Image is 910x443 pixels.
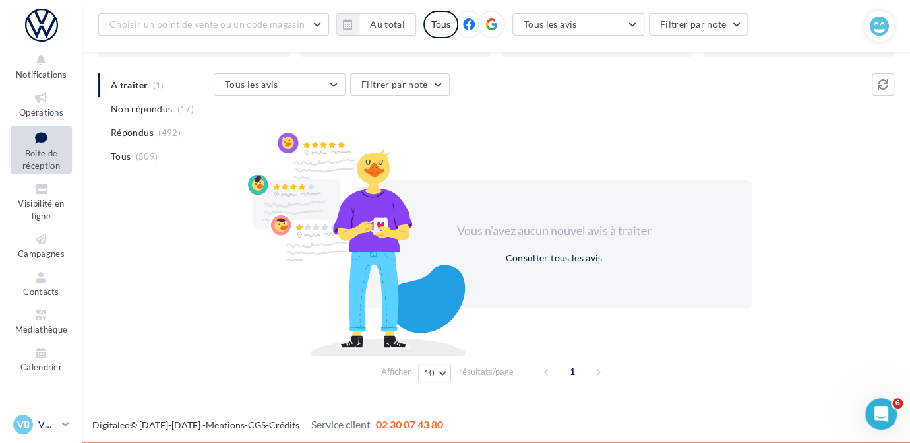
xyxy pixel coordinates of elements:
[111,126,154,139] span: Répondus
[20,362,62,373] span: Calendrier
[214,73,346,96] button: Tous les avis
[177,104,194,114] span: (17)
[350,73,450,96] button: Filtrer par note
[440,222,667,240] div: Vous n'avez aucun nouvel avis à traiter
[311,418,371,430] span: Service client
[38,418,57,431] p: VW BRIVE
[11,229,72,261] a: Campagnes
[336,13,416,36] button: Au total
[11,305,72,337] a: Médiathèque
[111,102,172,116] span: Non répondus
[92,419,130,430] a: Digitaleo
[423,11,458,38] div: Tous
[458,366,513,378] span: résultats/page
[23,287,59,297] span: Contacts
[11,88,72,120] a: Opérations
[22,148,60,171] span: Boîte de réception
[136,151,158,162] span: (509)
[15,324,68,335] span: Médiathèque
[562,361,583,382] span: 1
[424,368,435,378] span: 10
[17,418,30,431] span: VB
[98,13,329,36] button: Choisir un point de vente ou un code magasin
[11,126,72,174] a: Boîte de réception
[248,419,266,430] a: CGS
[381,366,411,378] span: Afficher
[92,419,443,430] span: © [DATE]-[DATE] - - -
[11,412,72,437] a: VB VW BRIVE
[18,248,65,259] span: Campagnes
[158,127,181,138] span: (492)
[11,267,72,300] a: Contacts
[500,250,607,266] button: Consulter tous les avis
[109,18,305,30] span: Choisir un point de vente ou un code magasin
[524,18,577,30] span: Tous les avis
[269,419,299,430] a: Crédits
[11,343,72,376] a: Calendrier
[225,79,278,90] span: Tous les avis
[376,418,443,430] span: 02 30 07 43 80
[11,50,72,83] button: Notifications
[892,398,903,409] span: 6
[19,107,63,118] span: Opérations
[206,419,245,430] a: Mentions
[359,13,416,36] button: Au total
[865,398,897,430] iframe: Intercom live chat
[111,150,131,163] span: Tous
[11,179,72,224] a: Visibilité en ligne
[18,198,64,221] span: Visibilité en ligne
[649,13,748,36] button: Filtrer par note
[16,69,67,80] span: Notifications
[418,364,452,382] button: 10
[512,13,644,36] button: Tous les avis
